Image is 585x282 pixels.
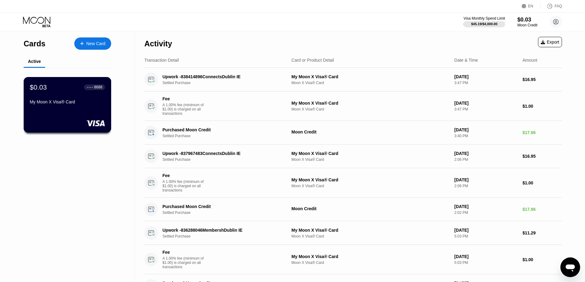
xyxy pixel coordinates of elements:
div: Moon X Visa® Card [291,157,450,162]
div: $17.96 [522,130,562,135]
div: $1.00 [522,180,562,185]
div: Upwork -838414896ConnectsDublin IESettled PurchaseMy Moon X Visa® CardMoon X Visa® Card[DATE]3:47... [144,68,562,91]
div: $17.96 [522,207,562,212]
div: $0.03● ● ● ●8688My Moon X Visa® Card [24,77,111,132]
div: Purchased Moon Credit [162,204,282,209]
div: Purchased Moon CreditSettled PurchaseMoon Credit[DATE]2:02 PM$17.96 [144,198,562,221]
div: Moon X Visa® Card [291,81,450,85]
div: Settled Purchase [162,81,291,85]
div: My Moon X Visa® Card [291,228,450,233]
div: FeeA 1.00% fee (minimum of $1.00) is charged on all transactionsMy Moon X Visa® CardMoon X Visa® ... [144,168,562,198]
div: [DATE] [454,228,518,233]
div: Export [538,37,562,47]
div: Amount [522,58,537,63]
div: Purchased Moon CreditSettled PurchaseMoon Credit[DATE]3:40 PM$17.96 [144,121,562,145]
div: FAQ [555,4,562,8]
div: [DATE] [454,254,518,259]
div: ● ● ● ● [87,86,93,88]
div: My Moon X Visa® Card [291,101,450,106]
div: [DATE] [454,74,518,79]
div: Transaction Detail [144,58,179,63]
div: 3:47 PM [454,107,518,111]
div: Visa Monthly Spend Limit [463,16,505,21]
div: Activity [144,39,172,48]
div: My Moon X Visa® Card [291,74,450,79]
div: 3:47 PM [454,81,518,85]
div: 8688 [94,85,102,89]
div: My Moon X Visa® Card [30,99,105,104]
div: Moon X Visa® Card [291,184,450,188]
div: Settled Purchase [162,134,291,138]
div: Upwork -836288046MembershDublin IESettled PurchaseMy Moon X Visa® CardMoon X Visa® Card[DATE]5:03... [144,221,562,245]
div: New Card [86,41,105,46]
div: 5:03 PM [454,261,518,265]
div: $0.03Moon Credit [517,17,537,27]
div: My Moon X Visa® Card [291,254,450,259]
div: Fee [162,173,205,178]
div: Moon X Visa® Card [291,234,450,238]
div: Moon Credit [291,206,450,211]
div: Card or Product Detail [291,58,334,63]
div: $11.29 [522,230,562,235]
div: [DATE] [454,151,518,156]
div: Active [28,59,41,64]
div: [DATE] [454,204,518,209]
div: $0.03 [30,83,47,91]
div: Settled Purchase [162,157,291,162]
div: My Moon X Visa® Card [291,151,450,156]
div: 3:40 PM [454,134,518,138]
div: $1.00 [522,104,562,109]
div: EN [528,4,533,8]
div: Upwork -837967483ConnectsDublin IE [162,151,282,156]
div: Settled Purchase [162,234,291,238]
div: Fee [162,250,205,255]
div: [DATE] [454,177,518,182]
div: A 1.00% fee (minimum of $1.00) is charged on all transactions [162,256,209,269]
div: 2:06 PM [454,184,518,188]
div: 2:06 PM [454,157,518,162]
div: Fee [162,96,205,101]
div: $16.95 [522,77,562,82]
div: 5:03 PM [454,234,518,238]
div: Export [541,40,559,44]
div: [DATE] [454,101,518,106]
div: Upwork -838414896ConnectsDublin IE [162,74,282,79]
div: Settled Purchase [162,211,291,215]
div: Visa Monthly Spend Limit$45.19/$4,000.00 [463,16,505,27]
div: Moon Credit [517,23,537,27]
div: Moon X Visa® Card [291,261,450,265]
div: 2:02 PM [454,211,518,215]
div: FeeA 1.00% fee (minimum of $1.00) is charged on all transactionsMy Moon X Visa® CardMoon X Visa® ... [144,245,562,274]
div: New Card [74,37,111,50]
div: Upwork -836288046MembershDublin IE [162,228,282,233]
div: FeeA 1.00% fee (minimum of $1.00) is charged on all transactionsMy Moon X Visa® CardMoon X Visa® ... [144,91,562,121]
div: Upwork -837967483ConnectsDublin IESettled PurchaseMy Moon X Visa® CardMoon X Visa® Card[DATE]2:06... [144,145,562,168]
div: Moon X Visa® Card [291,107,450,111]
div: A 1.00% fee (minimum of $1.00) is charged on all transactions [162,103,209,116]
div: $1.00 [522,257,562,262]
div: A 1.00% fee (minimum of $1.00) is charged on all transactions [162,180,209,192]
div: $0.03 [517,17,537,23]
div: Date & Time [454,58,478,63]
div: EN [522,3,540,9]
div: My Moon X Visa® Card [291,177,450,182]
div: $45.19 / $4,000.00 [471,22,497,26]
div: Purchased Moon Credit [162,127,282,132]
div: Moon Credit [291,129,450,134]
iframe: Button to launch messaging window [560,257,580,277]
div: $16.95 [522,154,562,159]
div: FAQ [540,3,562,9]
div: [DATE] [454,127,518,132]
div: Cards [24,39,45,48]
